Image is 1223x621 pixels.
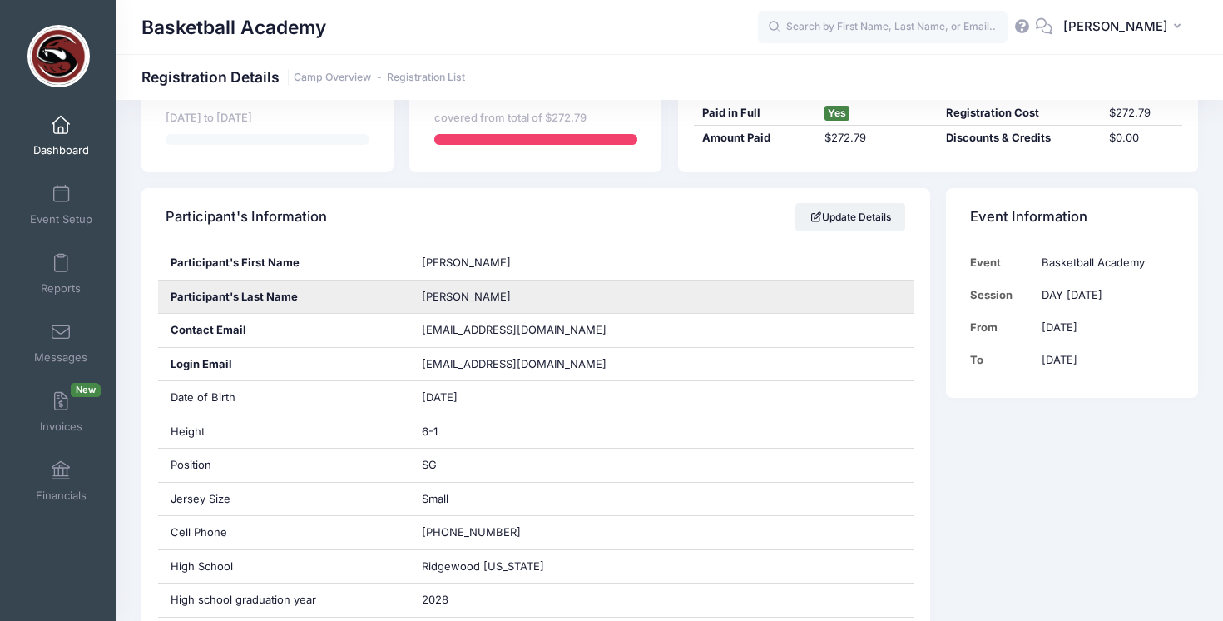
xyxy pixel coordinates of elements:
div: $0.00 [1101,130,1182,147]
div: $272.79 [1101,105,1182,122]
td: DAY [DATE] [1034,279,1174,311]
span: [EMAIL_ADDRESS][DOMAIN_NAME] [422,323,607,336]
span: Ridgewood [US_STATE] [422,559,544,573]
td: Event [970,246,1033,279]
span: Reports [41,281,81,296]
a: Event Setup [22,176,101,234]
h1: Basketball Academy [141,8,326,47]
span: Event Setup [30,212,92,226]
div: Discounts & Credits [938,130,1100,147]
span: [EMAIL_ADDRESS][DOMAIN_NAME] [422,356,630,373]
div: Paid in Full [694,105,816,122]
span: SG [422,458,437,471]
a: Financials [22,452,101,510]
span: [PERSON_NAME] [1063,17,1168,36]
span: [PERSON_NAME] [422,256,511,269]
a: Camp Overview [294,72,371,84]
div: [DATE] to [DATE] [166,110,369,127]
div: Height [158,415,410,449]
div: Cell Phone [158,516,410,549]
td: Session [970,279,1033,311]
input: Search by First Name, Last Name, or Email... [758,11,1008,44]
div: $272.79 [816,130,938,147]
a: Registration List [387,72,465,84]
span: 6-1 [422,425,438,438]
span: Invoices [40,420,82,434]
span: Messages [34,350,87,365]
span: Small [422,492,448,505]
span: [PERSON_NAME] [422,290,511,303]
h1: Registration Details [141,68,465,86]
td: From [970,311,1033,344]
span: Financials [36,489,87,503]
img: Basketball Academy [27,25,90,87]
td: To [970,344,1033,376]
a: Reports [22,245,101,303]
span: [PHONE_NUMBER] [422,525,521,539]
div: High school graduation year [158,584,410,617]
span: New [71,383,101,397]
div: Date of Birth [158,381,410,415]
a: InvoicesNew [22,383,101,441]
span: [DATE] [422,390,458,404]
div: Contact Email [158,314,410,347]
div: Jersey Size [158,483,410,516]
div: High School [158,550,410,584]
a: Dashboard [22,107,101,165]
div: Amount Paid [694,130,816,147]
div: covered from total of $272.79 [434,110,637,127]
h4: Participant's Information [166,194,327,241]
span: 2028 [422,593,448,606]
a: Messages [22,314,101,372]
button: [PERSON_NAME] [1052,8,1198,47]
div: Registration Cost [938,105,1100,122]
span: Yes [824,106,849,121]
span: Dashboard [33,143,89,157]
a: Update Details [795,203,906,231]
div: Participant's First Name [158,246,410,280]
div: Position [158,449,410,482]
td: [DATE] [1034,311,1174,344]
td: [DATE] [1034,344,1174,376]
td: Basketball Academy [1034,246,1174,279]
div: Participant's Last Name [158,281,410,314]
div: Login Email [158,348,410,381]
h4: Event Information [970,194,1087,241]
